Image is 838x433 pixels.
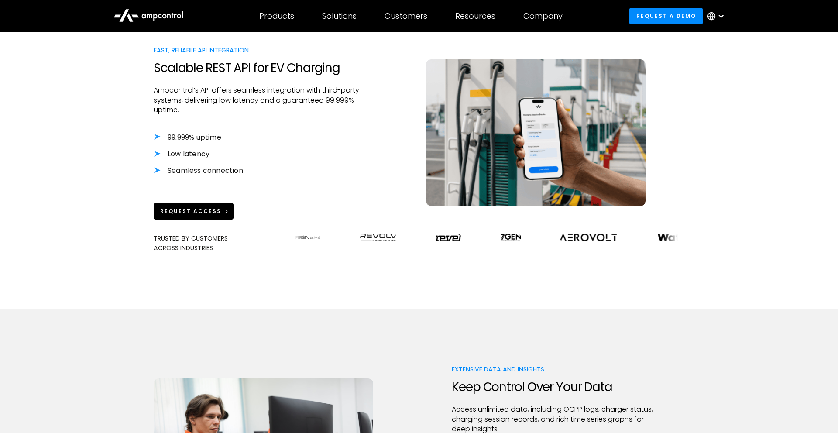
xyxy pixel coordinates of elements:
h2: Scalable REST API for EV Charging [154,61,361,76]
li: 99.999% uptime [154,133,361,142]
div: Trusted By Customers Across Industries [154,234,281,253]
h2: Keep Control Over Your Data [452,380,659,395]
div: Customers [385,11,427,21]
p: ‍ [154,176,361,186]
img: Integrate EV charging mobile apps [426,59,646,206]
div: Resources [455,11,495,21]
div: Products [259,11,294,21]
div: Request Access [160,207,221,215]
div: Solutions [322,11,357,21]
div: Company [523,11,563,21]
div: Fast, Reliable API Integration [154,45,361,55]
a: Request a demo [629,8,703,24]
li: Low latency [154,149,361,159]
li: Seamless connection [154,166,361,175]
a: Request Access [154,203,234,219]
div: Extensive Data and Insights [452,364,659,374]
p: Ampcontrol’s API offers seamless integration with third-party systems, delivering low latency and... [154,86,361,115]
